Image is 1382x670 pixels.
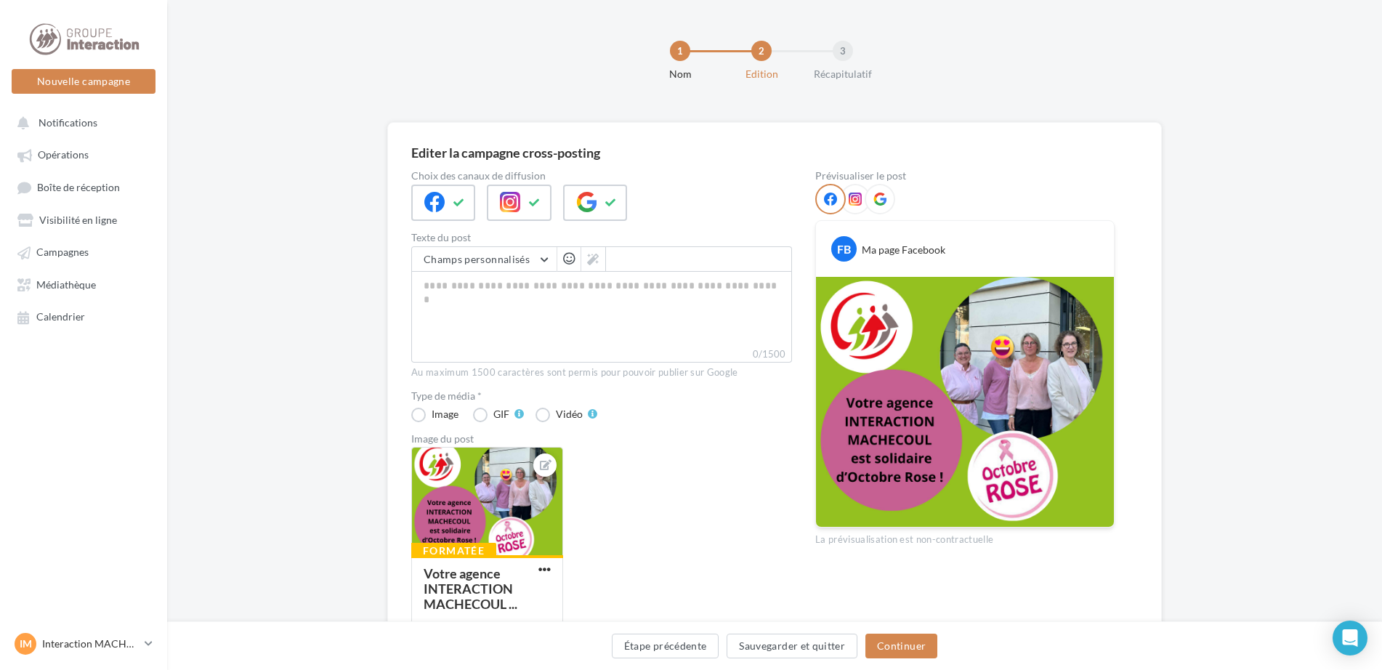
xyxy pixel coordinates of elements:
div: La prévisualisation est non-contractuelle [815,528,1115,546]
a: Visibilité en ligne [9,206,158,233]
a: Boîte de réception [9,174,158,201]
button: Continuer [865,634,937,658]
div: Récapitulatif [796,67,889,81]
div: Au maximum 1500 caractères sont permis pour pouvoir publier sur Google [411,366,792,379]
button: Champs personnalisés [412,247,557,272]
div: Open Intercom Messenger [1333,621,1367,655]
button: Notifications [9,109,153,135]
span: Boîte de réception [37,181,120,193]
label: Type de média * [411,391,792,401]
div: Prévisualiser le post [815,171,1115,181]
div: 1 [670,41,690,61]
span: Champs personnalisés [424,253,530,265]
div: Editer la campagne cross-posting [411,146,600,159]
div: GIF [493,409,509,419]
span: Notifications [39,116,97,129]
button: Nouvelle campagne [12,69,155,94]
div: Image du post [411,434,792,444]
span: Calendrier [36,311,85,323]
label: 0/1500 [411,347,792,363]
div: 3 [833,41,853,61]
button: Étape précédente [612,634,719,658]
a: Campagnes [9,238,158,265]
span: Visibilité en ligne [39,214,117,226]
label: Texte du post [411,233,792,243]
div: Edition [715,67,808,81]
div: Image [432,409,458,419]
div: Vidéo [556,409,583,419]
a: Opérations [9,141,158,167]
a: IM Interaction MACHECOUL [12,630,155,658]
span: Campagnes [36,246,89,259]
span: IM [20,637,32,651]
div: Nom [634,67,727,81]
div: 2 [751,41,772,61]
a: Calendrier [9,303,158,329]
a: Médiathèque [9,271,158,297]
p: Interaction MACHECOUL [42,637,139,651]
div: FB [831,236,857,262]
label: Choix des canaux de diffusion [411,171,792,181]
div: Votre agence INTERACTION MACHECOUL ... [424,565,517,612]
span: Médiathèque [36,278,96,291]
span: Opérations [38,149,89,161]
div: Ma page Facebook [862,243,945,257]
button: Sauvegarder et quitter [727,634,857,658]
div: Formatée [411,543,496,559]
